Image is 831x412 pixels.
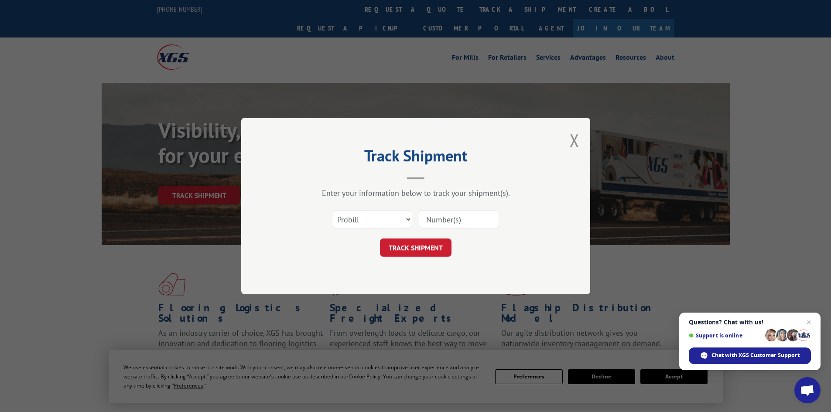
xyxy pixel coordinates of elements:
[570,129,579,152] button: Close modal
[711,351,800,359] span: Chat with XGS Customer Support
[689,347,811,364] div: Chat with XGS Customer Support
[285,188,547,198] div: Enter your information below to track your shipment(s).
[285,150,547,166] h2: Track Shipment
[689,332,762,339] span: Support is online
[380,238,451,257] button: TRACK SHIPMENT
[689,319,811,326] span: Questions? Chat with us!
[804,317,814,327] span: Close chat
[419,210,499,228] input: Number(s)
[794,377,821,403] div: Open chat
